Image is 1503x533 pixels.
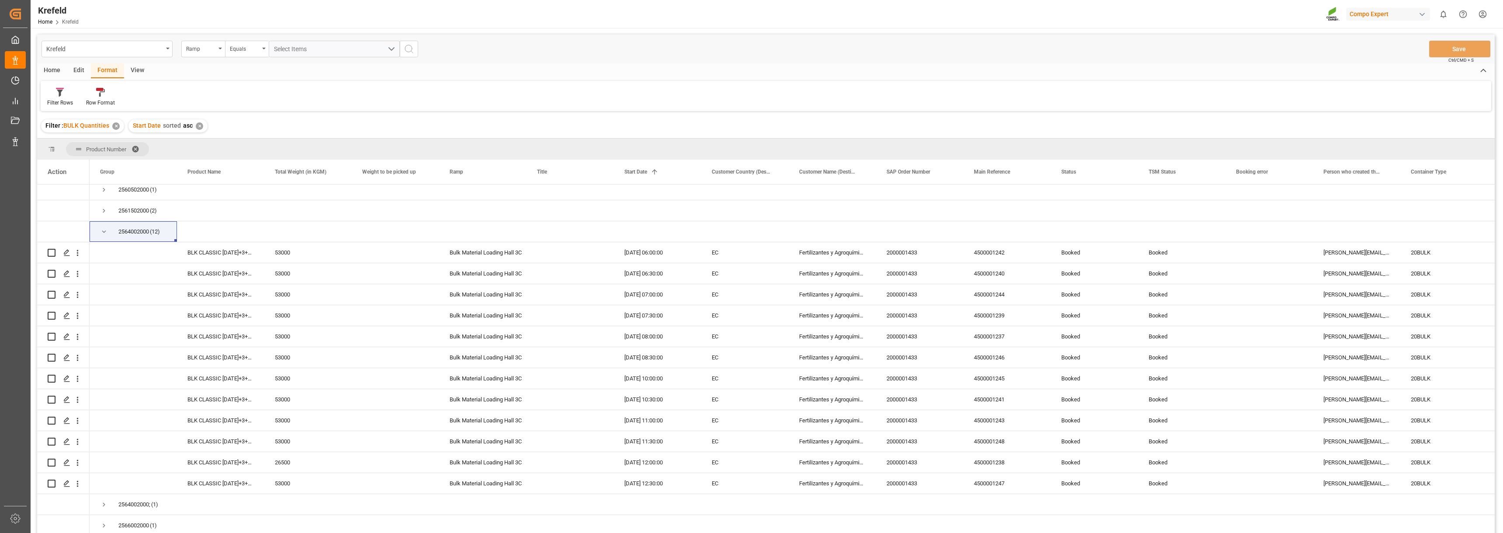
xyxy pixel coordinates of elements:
[1061,432,1128,452] div: Booked
[37,63,67,78] div: Home
[701,410,789,431] div: EC
[264,284,352,305] div: 53000
[450,453,516,473] div: Bulk Material Loading Hall 3C
[150,201,157,221] span: (2)
[1061,369,1128,389] div: Booked
[177,284,264,305] div: BLK CLASSIC [DATE]+3+TE BULK
[1061,348,1128,368] div: Booked
[701,431,789,452] div: EC
[450,285,516,305] div: Bulk Material Loading Hall 3C
[38,19,52,25] a: Home
[450,348,516,368] div: Bulk Material Loading Hall 3C
[1061,411,1128,431] div: Booked
[1149,432,1215,452] div: Booked
[63,122,109,129] span: BULK Quantities
[1400,263,1488,284] div: 20BULK
[1061,390,1128,410] div: Booked
[1061,264,1128,284] div: Booked
[150,180,157,200] span: (1)
[1149,348,1215,368] div: Booked
[37,368,90,389] div: Press SPACE to select this row.
[37,389,90,410] div: Press SPACE to select this row.
[963,263,1051,284] div: 4500001240
[974,169,1010,175] span: Main Reference
[1061,453,1128,473] div: Booked
[450,411,516,431] div: Bulk Material Loading Hall 3C
[450,474,516,494] div: Bulk Material Loading Hall 3C
[1236,169,1268,175] span: Booking error
[1400,347,1488,368] div: 20BULK
[196,122,203,130] div: ✕
[1448,57,1474,63] span: Ctrl/CMD + S
[876,305,963,326] div: 2000001433
[537,169,547,175] span: Title
[177,305,264,326] div: BLK CLASSIC [DATE]+3+TE BULK
[1149,390,1215,410] div: Booked
[1313,473,1400,494] div: [PERSON_NAME][EMAIL_ADDRESS][DOMAIN_NAME]
[1400,389,1488,410] div: 20BULK
[264,263,352,284] div: 53000
[37,305,90,326] div: Press SPACE to select this row.
[876,389,963,410] div: 2000001433
[1313,263,1400,284] div: [PERSON_NAME][EMAIL_ADDRESS][DOMAIN_NAME]
[614,452,701,473] div: [DATE] 12:00:00
[91,63,124,78] div: Format
[1346,6,1434,22] button: Compo Expert
[86,146,126,153] span: Product Number
[177,473,264,494] div: BLK CLASSIC [DATE]+3+TE BULK
[1149,285,1215,305] div: Booked
[963,410,1051,431] div: 4500001243
[1400,368,1488,389] div: 20BULK
[264,368,352,389] div: 53000
[1429,41,1490,57] button: Save
[701,326,789,347] div: EC
[789,452,876,473] div: Fertilizantes y Agroquímicos
[789,368,876,389] div: Fertilizantes y Agroquímicos
[963,242,1051,263] div: 4500001242
[876,326,963,347] div: 2000001433
[789,326,876,347] div: Fertilizantes y Agroquímicos
[181,41,225,57] button: open menu
[1453,4,1473,24] button: Help Center
[37,200,90,221] div: Press SPACE to select this row.
[789,284,876,305] div: Fertilizantes y Agroquímicos
[264,452,352,473] div: 26500
[624,169,647,175] span: Start Date
[183,122,193,129] span: asc
[86,99,115,107] div: Row Format
[876,284,963,305] div: 2000001433
[177,242,264,263] div: BLK CLASSIC [DATE]+3+TE BULK
[1323,169,1382,175] span: Person who created the Object Mail Address
[177,326,264,347] div: BLK CLASSIC [DATE]+3+TE BULK
[789,263,876,284] div: Fertilizantes y Agroquímicos
[230,43,260,53] div: Equals
[450,432,516,452] div: Bulk Material Loading Hall 3C
[614,284,701,305] div: [DATE] 07:00:00
[1149,369,1215,389] div: Booked
[186,43,216,53] div: Ramp
[37,326,90,347] div: Press SPACE to select this row.
[1411,169,1446,175] span: Container Type
[400,41,418,57] button: search button
[38,4,79,17] div: Krefeld
[187,169,221,175] span: Product Name
[963,452,1051,473] div: 4500001238
[163,122,181,129] span: sorted
[1400,473,1488,494] div: 20BULK
[1313,410,1400,431] div: [PERSON_NAME][EMAIL_ADDRESS][DOMAIN_NAME]
[269,41,400,57] button: open menu
[614,431,701,452] div: [DATE] 11:30:00
[118,222,149,242] div: 2564002000
[701,242,789,263] div: EC
[1149,169,1176,175] span: TSM Status
[614,263,701,284] div: [DATE] 06:30:00
[789,410,876,431] div: Fertilizantes y Agroquímicos
[614,410,701,431] div: [DATE] 11:00:00
[614,473,701,494] div: [DATE] 12:30:00
[789,347,876,368] div: Fertilizantes y Agroquímicos
[46,43,163,54] div: Krefeld
[264,389,352,410] div: 53000
[42,41,173,57] button: open menu
[151,495,158,515] span: (1)
[1061,169,1076,175] span: Status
